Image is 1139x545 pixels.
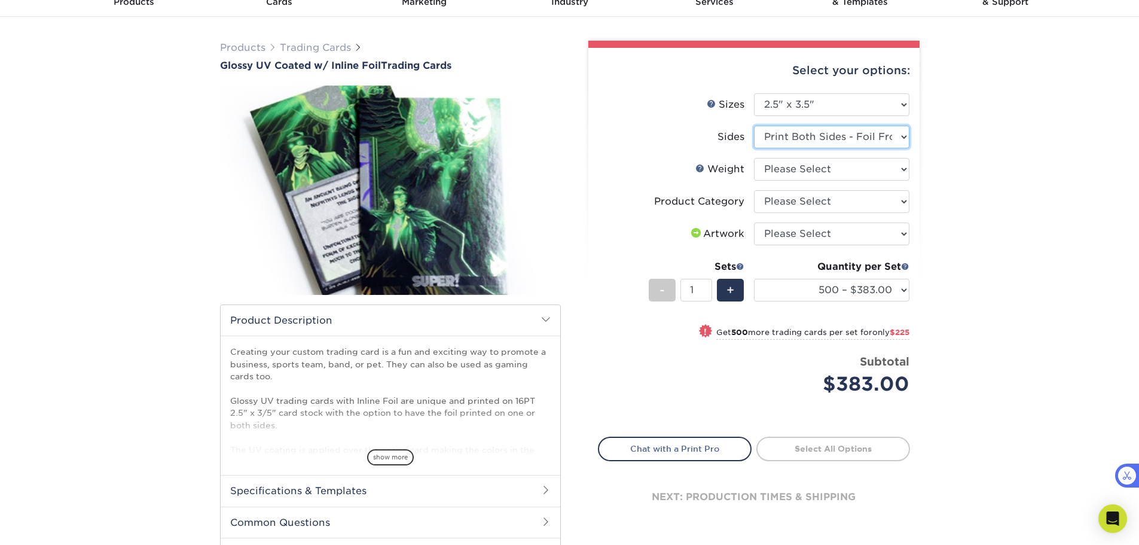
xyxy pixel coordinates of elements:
div: Sizes [707,98,744,112]
div: next: production times & shipping [598,461,910,533]
span: + [726,281,734,299]
h2: Common Questions [221,507,560,538]
small: Get more trading cards per set for [716,328,909,340]
a: Glossy UV Coated w/ Inline FoilTrading Cards [220,60,561,71]
div: $383.00 [763,370,909,398]
div: Artwork [689,227,744,241]
div: Sides [717,130,744,144]
a: Select All Options [756,437,910,461]
iframe: Google Customer Reviews [1040,513,1139,545]
img: Glossy UV Coated w/ Inline Foil 01 [220,72,561,308]
p: Creating your custom trading card is a fun and exciting way to promote a business, sports team, b... [230,346,551,480]
strong: 500 [731,328,748,337]
strong: Subtotal [860,355,909,368]
div: Product Category [654,194,744,209]
span: show more [367,449,414,465]
span: only [872,328,909,337]
div: Select your options: [598,48,910,93]
span: ! [704,325,707,338]
div: Sets [649,260,744,274]
h2: Product Description [221,305,560,336]
a: Chat with a Print Pro [598,437,752,461]
span: $225 [890,328,909,337]
span: Glossy UV Coated w/ Inline Foil [220,60,381,71]
div: Quantity per Set [754,260,909,274]
a: Products [220,42,265,53]
div: Open Intercom Messenger [1098,504,1127,533]
h2: Specifications & Templates [221,475,560,506]
h1: Trading Cards [220,60,561,71]
span: - [659,281,665,299]
div: Weight [695,162,744,176]
a: Trading Cards [280,42,351,53]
